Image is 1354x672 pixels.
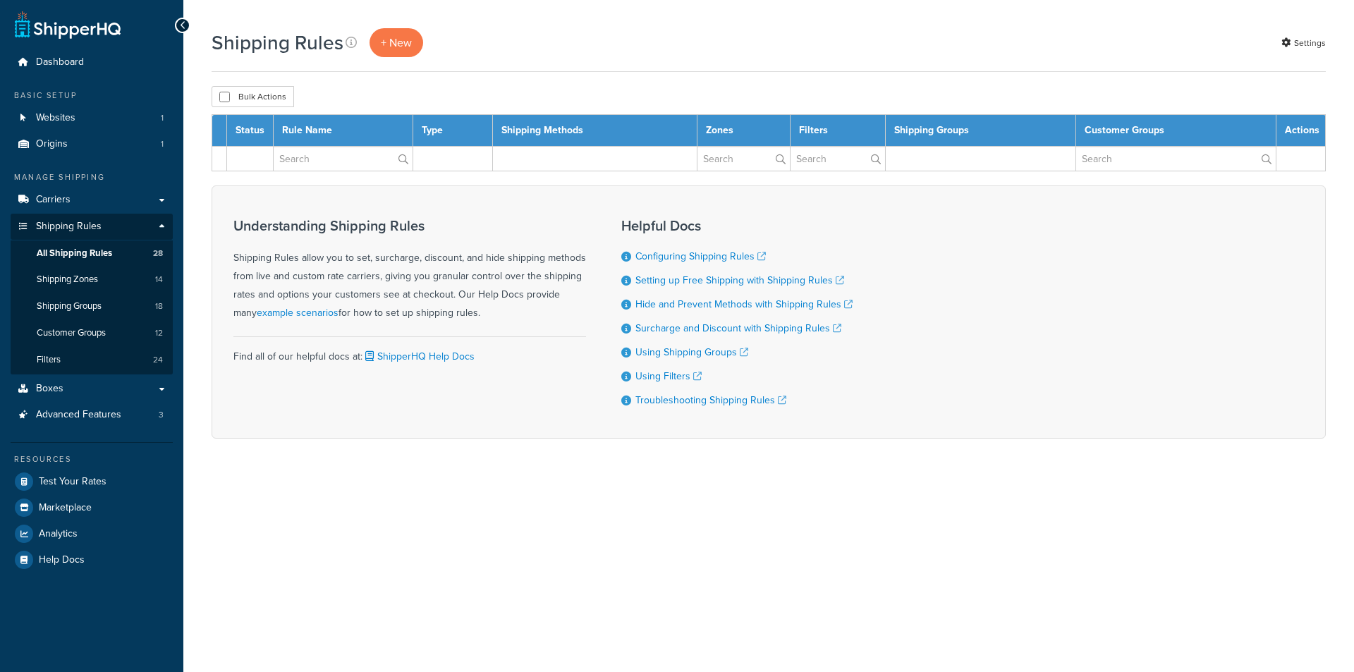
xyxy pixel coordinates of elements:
span: Origins [36,138,68,150]
span: Customer Groups [37,327,106,339]
span: Shipping Rules [36,221,102,233]
a: Websites 1 [11,105,173,131]
div: Manage Shipping [11,171,173,183]
li: Shipping Groups [11,293,173,319]
div: Basic Setup [11,90,173,102]
a: Customer Groups 12 [11,320,173,346]
a: ShipperHQ Home [15,11,121,39]
span: Marketplace [39,502,92,514]
a: Using Shipping Groups [635,345,748,360]
span: + New [381,35,412,51]
span: 24 [153,354,163,366]
div: Find all of our helpful docs at: [233,336,586,366]
span: 14 [155,274,163,286]
span: Dashboard [36,56,84,68]
th: Shipping Methods [492,115,697,147]
input: Search [697,147,790,171]
span: Filters [37,354,61,366]
span: Advanced Features [36,409,121,421]
li: Advanced Features [11,402,173,428]
a: Troubleshooting Shipping Rules [635,393,786,408]
input: Search [1076,147,1276,171]
a: Origins 1 [11,131,173,157]
li: Customer Groups [11,320,173,346]
input: Search [791,147,886,171]
span: Test Your Rates [39,476,106,488]
a: Advanced Features 3 [11,402,173,428]
button: Bulk Actions [212,86,294,107]
span: Carriers [36,194,71,206]
a: Carriers [11,187,173,213]
span: 28 [153,248,163,259]
li: Shipping Rules [11,214,173,374]
div: Shipping Rules allow you to set, surcharge, discount, and hide shipping methods from live and cus... [233,218,586,322]
span: Help Docs [39,554,85,566]
span: 3 [159,409,164,421]
a: Filters 24 [11,347,173,373]
span: All Shipping Rules [37,248,112,259]
a: ShipperHQ Help Docs [362,349,475,364]
a: Shipping Zones 14 [11,267,173,293]
a: Marketplace [11,495,173,520]
span: 1 [161,138,164,150]
span: Shipping Groups [37,300,102,312]
th: Actions [1276,115,1326,147]
span: 12 [155,327,163,339]
th: Zones [697,115,790,147]
a: Analytics [11,521,173,546]
li: Websites [11,105,173,131]
a: Hide and Prevent Methods with Shipping Rules [635,297,853,312]
th: Type [413,115,492,147]
li: Origins [11,131,173,157]
a: Shipping Groups 18 [11,293,173,319]
a: Dashboard [11,49,173,75]
a: Configuring Shipping Rules [635,249,766,264]
a: + New [370,28,423,57]
h3: Understanding Shipping Rules [233,218,586,233]
a: Boxes [11,376,173,402]
h1: Shipping Rules [212,29,343,56]
a: Shipping Rules [11,214,173,240]
input: Search [274,147,413,171]
a: All Shipping Rules 28 [11,240,173,267]
span: Websites [36,112,75,124]
th: Filters [790,115,886,147]
span: 1 [161,112,164,124]
a: Setting up Free Shipping with Shipping Rules [635,273,844,288]
a: Test Your Rates [11,469,173,494]
h3: Helpful Docs [621,218,853,233]
th: Customer Groups [1075,115,1276,147]
span: Shipping Zones [37,274,98,286]
li: Filters [11,347,173,373]
span: 18 [155,300,163,312]
a: example scenarios [257,305,338,320]
a: Using Filters [635,369,702,384]
span: Boxes [36,383,63,395]
span: Analytics [39,528,78,540]
th: Shipping Groups [886,115,1076,147]
li: Shipping Zones [11,267,173,293]
li: All Shipping Rules [11,240,173,267]
th: Rule Name [274,115,413,147]
th: Status [227,115,274,147]
a: Settings [1281,33,1326,53]
a: Help Docs [11,547,173,573]
div: Resources [11,453,173,465]
a: Surcharge and Discount with Shipping Rules [635,321,841,336]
